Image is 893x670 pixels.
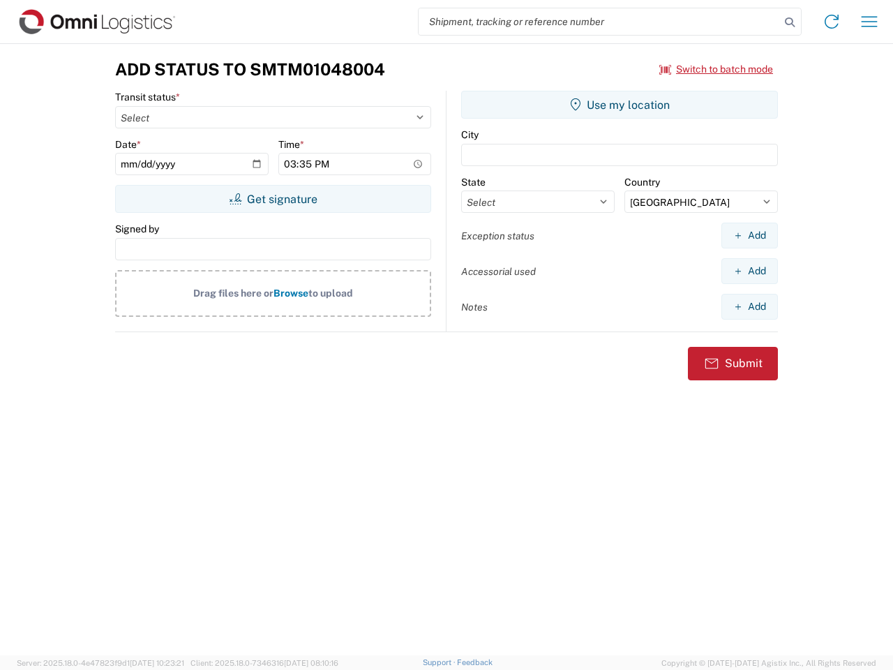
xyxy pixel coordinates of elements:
[461,128,479,141] label: City
[688,347,778,380] button: Submit
[115,138,141,151] label: Date
[457,658,493,667] a: Feedback
[284,659,338,667] span: [DATE] 08:10:16
[721,258,778,284] button: Add
[115,185,431,213] button: Get signature
[624,176,660,188] label: Country
[721,294,778,320] button: Add
[461,301,488,313] label: Notes
[461,176,486,188] label: State
[273,288,308,299] span: Browse
[461,265,536,278] label: Accessorial used
[461,91,778,119] button: Use my location
[115,91,180,103] label: Transit status
[17,659,184,667] span: Server: 2025.18.0-4e47823f9d1
[115,223,159,235] label: Signed by
[423,658,458,667] a: Support
[659,58,773,81] button: Switch to batch mode
[461,230,534,242] label: Exception status
[721,223,778,248] button: Add
[193,288,273,299] span: Drag files here or
[130,659,184,667] span: [DATE] 10:23:21
[308,288,353,299] span: to upload
[278,138,304,151] label: Time
[419,8,780,35] input: Shipment, tracking or reference number
[190,659,338,667] span: Client: 2025.18.0-7346316
[661,657,876,669] span: Copyright © [DATE]-[DATE] Agistix Inc., All Rights Reserved
[115,59,385,80] h3: Add Status to SMTM01048004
